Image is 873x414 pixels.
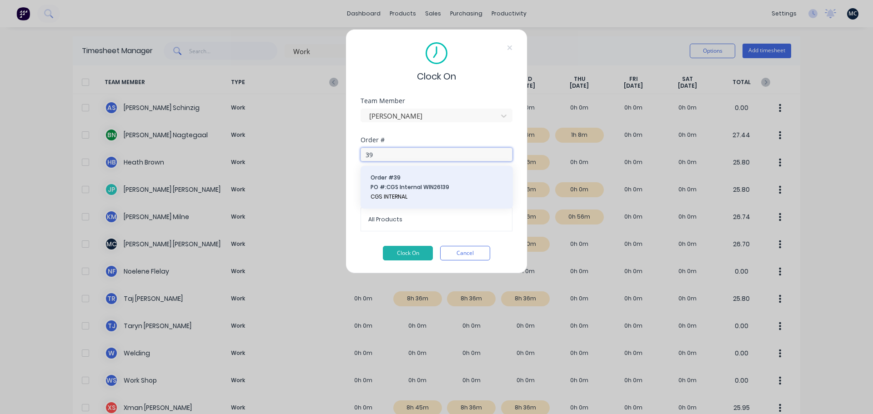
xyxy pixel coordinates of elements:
span: All Products [368,215,505,224]
button: Cancel [440,246,490,260]
div: Order # [361,137,512,143]
input: Search order number... [361,148,512,161]
span: CGS INTERNAL [371,193,503,201]
button: Clock On [383,246,433,260]
div: Team Member [361,98,512,104]
span: Order # 39 [371,174,503,182]
button: Order #39PO #:CGS Internal WIN26139CGS INTERNAL [368,173,506,201]
span: Clock On [417,70,456,83]
span: PO #: CGS Internal WIN26139 [371,183,503,191]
